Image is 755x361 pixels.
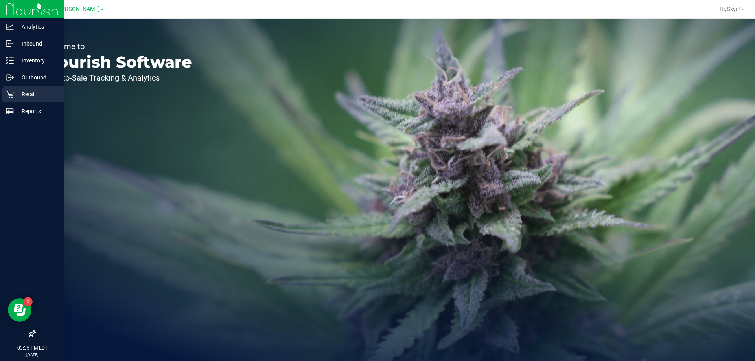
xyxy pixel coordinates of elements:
[8,298,31,322] iframe: Resource center
[14,56,61,65] p: Inventory
[14,22,61,31] p: Analytics
[14,39,61,48] p: Inbound
[6,73,14,81] inline-svg: Outbound
[42,74,192,82] p: Seed-to-Sale Tracking & Analytics
[23,297,33,306] iframe: Resource center unread badge
[4,352,61,357] p: [DATE]
[42,54,192,70] p: Flourish Software
[4,345,61,352] p: 03:35 PM EDT
[6,23,14,31] inline-svg: Analytics
[6,107,14,115] inline-svg: Reports
[6,57,14,64] inline-svg: Inventory
[57,6,100,13] span: [PERSON_NAME]
[720,6,740,12] span: Hi, Skye!
[14,90,61,99] p: Retail
[14,106,61,116] p: Reports
[6,90,14,98] inline-svg: Retail
[6,40,14,48] inline-svg: Inbound
[42,42,192,50] p: Welcome to
[14,73,61,82] p: Outbound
